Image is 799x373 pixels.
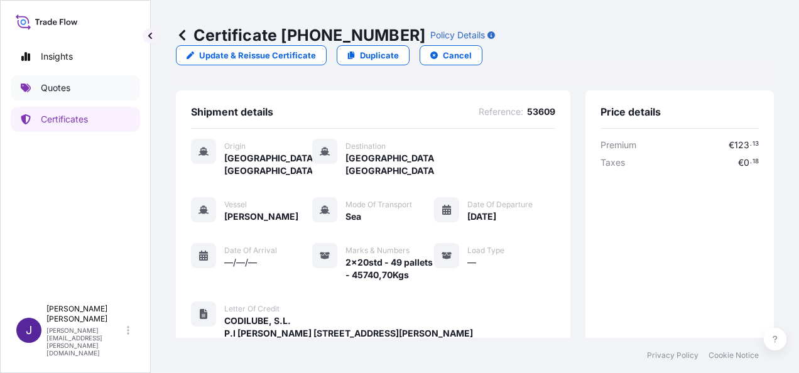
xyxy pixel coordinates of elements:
[46,327,124,357] p: [PERSON_NAME][EMAIL_ADDRESS][PERSON_NAME][DOMAIN_NAME]
[753,142,759,146] span: 13
[467,246,504,256] span: Load Type
[430,29,485,41] p: Policy Details
[360,49,399,62] p: Duplicate
[753,159,759,164] span: 18
[345,210,361,223] span: Sea
[734,141,749,149] span: 123
[467,200,533,210] span: Date of Departure
[41,82,70,94] p: Quotes
[750,159,752,164] span: .
[41,50,73,63] p: Insights
[750,142,752,146] span: .
[224,152,312,177] span: [GEOGRAPHIC_DATA], [GEOGRAPHIC_DATA]
[601,156,625,169] span: Taxes
[191,105,273,118] span: Shipment details
[224,200,247,210] span: Vessel
[11,75,140,100] a: Quotes
[345,246,410,256] span: Marks & Numbers
[527,105,555,118] span: 53609
[345,141,386,151] span: Destination
[443,49,472,62] p: Cancel
[647,350,698,360] a: Privacy Policy
[467,210,496,223] span: [DATE]
[224,315,473,340] span: CODILUBE, S.L. P.I [PERSON_NAME] [STREET_ADDRESS][PERSON_NAME]
[729,141,734,149] span: €
[224,256,257,269] span: —/—/—
[199,49,316,62] p: Update & Reissue Certificate
[224,210,298,223] span: [PERSON_NAME]
[337,45,410,65] a: Duplicate
[224,246,277,256] span: Date of Arrival
[11,44,140,69] a: Insights
[479,105,523,118] span: Reference :
[41,113,88,126] p: Certificates
[345,152,433,177] span: [GEOGRAPHIC_DATA], [GEOGRAPHIC_DATA]
[224,304,280,314] span: Letter of Credit
[11,107,140,132] a: Certificates
[601,139,636,151] span: Premium
[601,105,661,118] span: Price details
[224,141,246,151] span: Origin
[345,256,433,281] span: 2x20std - 49 pallets - 45740,70Kgs
[345,200,412,210] span: Mode of Transport
[46,304,124,324] p: [PERSON_NAME] [PERSON_NAME]
[738,158,744,167] span: €
[709,350,759,360] a: Cookie Notice
[176,25,425,45] p: Certificate [PHONE_NUMBER]
[744,158,749,167] span: 0
[467,256,476,269] span: —
[420,45,482,65] button: Cancel
[26,324,32,337] span: J
[176,45,327,65] a: Update & Reissue Certificate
